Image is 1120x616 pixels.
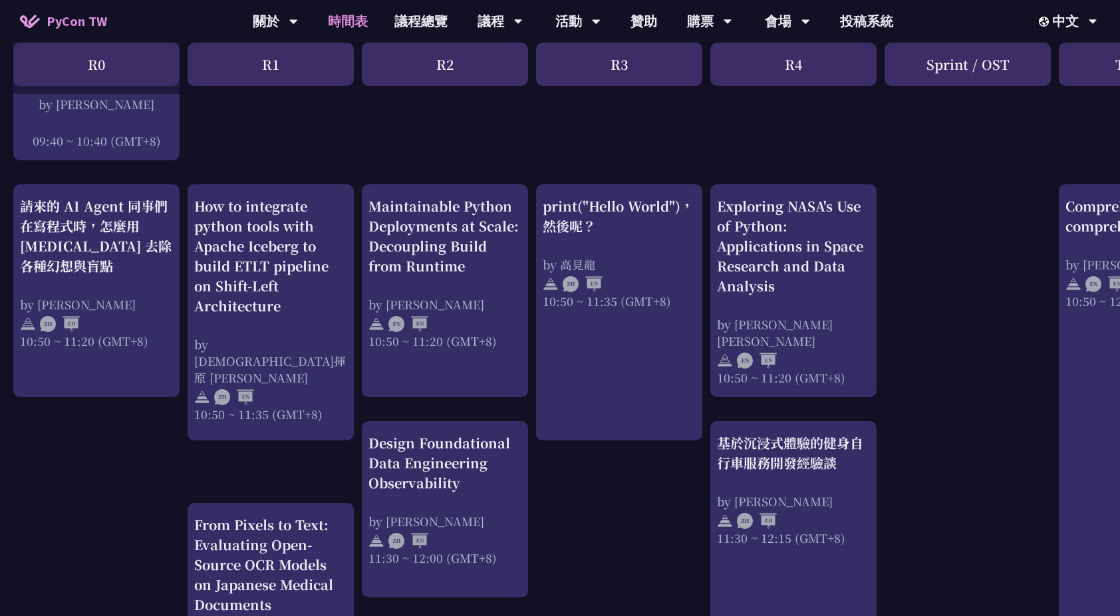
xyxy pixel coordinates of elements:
img: ENEN.5a408d1.svg [737,353,777,369]
div: R2 [362,43,528,86]
img: ZHZH.38617ef.svg [40,316,80,332]
div: Maintainable Python Deployments at Scale: Decoupling Build from Runtime [368,196,521,276]
img: svg+xml;base64,PHN2ZyB4bWxucz0iaHR0cDovL3d3dy53My5vcmcvMjAwMC9zdmciIHdpZHRoPSIyNCIgaGVpZ2h0PSIyNC... [1065,276,1081,292]
div: 請來的 AI Agent 同事們在寫程式時，怎麼用 [MEDICAL_DATA] 去除各種幻想與盲點 [20,196,173,276]
div: 10:50 ~ 11:20 (GMT+8) [20,333,173,349]
div: 基於沉浸式體驗的健身自行車服務開發經驗談 [717,433,870,473]
img: Locale Icon [1039,17,1052,27]
img: svg+xml;base64,PHN2ZyB4bWxucz0iaHR0cDovL3d3dy53My5vcmcvMjAwMC9zdmciIHdpZHRoPSIyNCIgaGVpZ2h0PSIyNC... [368,533,384,549]
div: by 高見龍 [543,256,696,273]
div: by [DEMOGRAPHIC_DATA]揮原 [PERSON_NAME] [194,336,347,386]
img: svg+xml;base64,PHN2ZyB4bWxucz0iaHR0cDovL3d3dy53My5vcmcvMjAwMC9zdmciIHdpZHRoPSIyNCIgaGVpZ2h0PSIyNC... [543,276,559,292]
img: ZHEN.371966e.svg [388,533,428,549]
div: Exploring NASA's Use of Python: Applications in Space Research and Data Analysis [717,196,870,296]
div: 10:50 ~ 11:35 (GMT+8) [543,293,696,309]
a: 請來的 AI Agent 同事們在寫程式時，怎麼用 [MEDICAL_DATA] 去除各種幻想與盲點 by [PERSON_NAME] 10:50 ~ 11:20 (GMT+8) [20,196,173,386]
div: How to integrate python tools with Apache Iceberg to build ETLT pipeline on Shift-Left Architecture [194,196,347,316]
a: Exploring NASA's Use of Python: Applications in Space Research and Data Analysis by [PERSON_NAME]... [717,196,870,386]
div: R1 [188,43,354,86]
div: 09:40 ~ 10:40 (GMT+8) [20,132,173,149]
div: by [PERSON_NAME] [PERSON_NAME] [717,316,870,349]
div: by [PERSON_NAME] [717,493,870,510]
div: Design Foundational Data Engineering Observability [368,433,521,493]
img: ZHEN.371966e.svg [214,389,254,405]
div: 11:30 ~ 12:15 (GMT+8) [717,530,870,546]
img: svg+xml;base64,PHN2ZyB4bWxucz0iaHR0cDovL3d3dy53My5vcmcvMjAwMC9zdmciIHdpZHRoPSIyNCIgaGVpZ2h0PSIyNC... [20,316,36,332]
img: svg+xml;base64,PHN2ZyB4bWxucz0iaHR0cDovL3d3dy53My5vcmcvMjAwMC9zdmciIHdpZHRoPSIyNCIgaGVpZ2h0PSIyNC... [368,316,384,332]
a: PyCon TW [7,5,120,38]
div: by [PERSON_NAME] [368,296,521,313]
div: by [PERSON_NAME] [20,96,173,112]
div: R4 [710,43,877,86]
img: ZHZH.38617ef.svg [737,513,777,529]
img: svg+xml;base64,PHN2ZyB4bWxucz0iaHR0cDovL3d3dy53My5vcmcvMjAwMC9zdmciIHdpZHRoPSIyNCIgaGVpZ2h0PSIyNC... [717,513,733,529]
div: by [PERSON_NAME] [20,296,173,313]
img: svg+xml;base64,PHN2ZyB4bWxucz0iaHR0cDovL3d3dy53My5vcmcvMjAwMC9zdmciIHdpZHRoPSIyNCIgaGVpZ2h0PSIyNC... [194,389,210,405]
a: How to integrate python tools with Apache Iceberg to build ETLT pipeline on Shift-Left Architectu... [194,196,347,429]
div: R3 [536,43,702,86]
div: From Pixels to Text: Evaluating Open-Source OCR Models on Japanese Medical Documents [194,515,347,615]
div: print("Hello World")，然後呢？ [543,196,696,236]
div: by [PERSON_NAME] [368,513,521,530]
div: Sprint / OST [885,43,1051,86]
img: ZHEN.371966e.svg [563,276,603,292]
a: Design Foundational Data Engineering Observability by [PERSON_NAME] 11:30 ~ 12:00 (GMT+8) [368,433,521,586]
a: Maintainable Python Deployments at Scale: Decoupling Build from Runtime by [PERSON_NAME] 10:50 ~ ... [368,196,521,386]
img: svg+xml;base64,PHN2ZyB4bWxucz0iaHR0cDovL3d3dy53My5vcmcvMjAwMC9zdmciIHdpZHRoPSIyNCIgaGVpZ2h0PSIyNC... [717,353,733,369]
span: PyCon TW [47,11,107,31]
div: R0 [13,43,180,86]
img: Home icon of PyCon TW 2025 [20,15,40,28]
img: ENEN.5a408d1.svg [388,316,428,332]
div: 10:50 ~ 11:20 (GMT+8) [368,333,521,349]
div: 10:50 ~ 11:20 (GMT+8) [717,369,870,386]
a: print("Hello World")，然後呢？ by 高見龍 10:50 ~ 11:35 (GMT+8) [543,196,696,429]
div: 10:50 ~ 11:35 (GMT+8) [194,406,347,422]
div: 11:30 ~ 12:00 (GMT+8) [368,549,521,566]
